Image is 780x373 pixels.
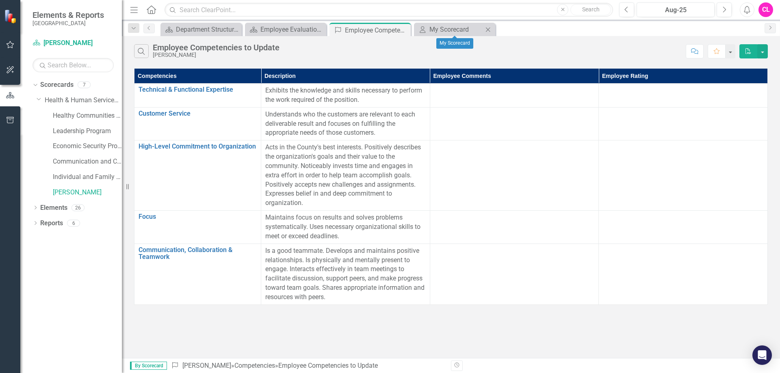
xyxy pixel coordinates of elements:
td: Double-Click to Edit [599,244,768,304]
td: Double-Click to Edit [430,107,599,140]
p: Exhibits the knowledge and skills necessary to perform the work required of the position. [265,86,426,105]
button: CL [758,2,773,17]
a: Health & Human Services Department [45,96,122,105]
button: Aug-25 [637,2,715,17]
div: » » [171,361,445,371]
div: Open Intercom Messenger [752,345,772,365]
div: Department Structure & Strategic Results [176,24,240,34]
div: Employee Evaluation Navigation [260,24,324,34]
a: Individual and Family Health Program [53,172,122,182]
a: Elements [40,203,67,213]
p: Understands who the customers are relevant to each deliverable result and focuses on fulfilling t... [265,110,426,138]
a: High-Level Commitment to Organization [139,143,257,150]
div: Employee Competencies to Update [278,362,378,369]
div: My Scorecard [429,24,483,34]
small: [GEOGRAPHIC_DATA] [32,20,104,26]
a: [PERSON_NAME] [182,362,231,369]
td: Double-Click to Edit Right Click for Context Menu [134,84,261,108]
div: 6 [67,220,80,226]
a: Customer Service [139,110,257,117]
a: Reports [40,219,63,228]
td: Double-Click to Edit Right Click for Context Menu [134,244,261,304]
div: Aug-25 [639,5,712,15]
img: ClearPoint Strategy [3,9,19,24]
a: [PERSON_NAME] [32,39,114,48]
div: Employee Competencies to Update [345,25,409,35]
td: Double-Click to Edit [430,211,599,244]
span: Elements & Reports [32,10,104,20]
td: Double-Click to Edit [599,140,768,211]
a: My Scorecard [416,24,483,34]
td: Double-Click to Edit Right Click for Context Menu [134,211,261,244]
span: Search [582,6,600,13]
a: Focus [139,213,257,220]
div: 26 [71,204,84,211]
input: Search ClearPoint... [165,3,613,17]
div: Employee Competencies to Update [153,43,279,52]
a: Economic Security Program [53,142,122,151]
td: Double-Click to Edit [599,211,768,244]
td: Double-Click to Edit Right Click for Context Menu [134,107,261,140]
a: [PERSON_NAME] [53,188,122,197]
td: Double-Click to Edit [430,244,599,304]
a: Leadership Program [53,127,122,136]
a: Employee Evaluation Navigation [247,24,324,34]
td: Double-Click to Edit [599,84,768,108]
td: Double-Click to Edit [430,140,599,211]
span: By Scorecard [130,362,167,370]
a: Communication, Collaboration & Teamwork [139,246,257,261]
button: Search [570,4,611,15]
a: Scorecards [40,80,74,90]
div: 7 [78,82,91,88]
a: Technical & Functional Expertise [139,86,257,93]
div: My Scorecard [436,38,473,49]
a: Communication and Coordination Program [53,157,122,166]
td: Double-Click to Edit [599,107,768,140]
td: Double-Click to Edit [430,84,599,108]
p: Acts in the County's best interests. Positively describes the organization's goals and their valu... [265,143,426,208]
p: Maintains focus on results and solves problems systematically. Uses necessary organizational skil... [265,213,426,241]
a: Department Structure & Strategic Results [162,24,240,34]
input: Search Below... [32,58,114,72]
td: Double-Click to Edit Right Click for Context Menu [134,140,261,211]
a: Healthy Communities Program [53,111,122,121]
div: [PERSON_NAME] [153,52,279,58]
a: Competencies [234,362,275,369]
p: Is a good teammate. Develops and maintains positive relationships. Is physically and mentally pre... [265,246,426,302]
